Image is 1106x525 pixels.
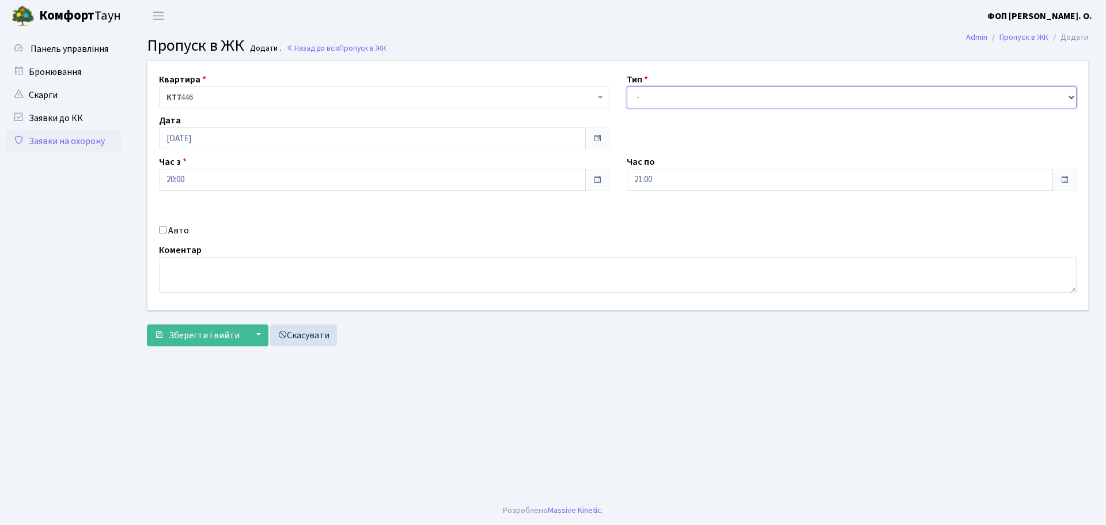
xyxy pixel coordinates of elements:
[627,73,648,86] label: Тип
[627,155,655,169] label: Час по
[286,43,387,54] a: Назад до всіхПропуск в ЖК
[6,107,121,130] a: Заявки до КК
[987,10,1092,22] b: ФОП [PERSON_NAME]. О.
[6,84,121,107] a: Скарги
[339,43,387,54] span: Пропуск в ЖК
[159,114,181,127] label: Дата
[270,324,337,346] a: Скасувати
[248,44,281,54] small: Додати .
[147,34,244,57] span: Пропуск в ЖК
[987,9,1092,23] a: ФОП [PERSON_NAME]. О.
[159,243,202,257] label: Коментар
[12,5,35,28] img: logo.png
[6,130,121,153] a: Заявки на охорону
[548,504,601,516] a: Massive Kinetic
[966,31,987,43] a: Admin
[159,86,609,108] span: <b>КТ7</b>&nbsp;&nbsp;&nbsp;446
[949,25,1106,50] nav: breadcrumb
[31,43,108,55] span: Панель управління
[166,92,181,103] b: КТ7
[159,73,206,86] label: Квартира
[166,92,595,103] span: <b>КТ7</b>&nbsp;&nbsp;&nbsp;446
[159,155,187,169] label: Час з
[999,31,1048,43] a: Пропуск в ЖК
[6,61,121,84] a: Бронювання
[39,6,94,25] b: Комфорт
[503,504,603,517] div: Розроблено .
[39,6,121,26] span: Таун
[147,324,247,346] button: Зберегти і вийти
[168,224,189,237] label: Авто
[1048,31,1089,44] li: Додати
[144,6,173,25] button: Переключити навігацію
[169,329,240,342] span: Зберегти і вийти
[6,37,121,61] a: Панель управління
